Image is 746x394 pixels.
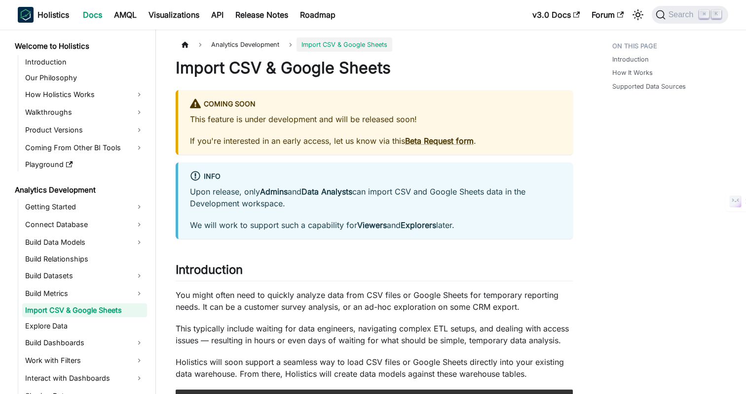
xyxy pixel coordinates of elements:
[297,37,392,52] span: Import CSV & Google Sheets
[77,7,108,23] a: Docs
[190,219,561,231] p: We will work to support such a capability for and later.
[22,87,147,102] a: How Holistics Works
[176,289,573,313] p: You might often need to quickly analyze data from CSV files or Google Sheets for temporary report...
[176,37,194,52] a: Home page
[22,303,147,317] a: Import CSV & Google Sheets
[711,10,721,19] kbd: K
[12,183,147,197] a: Analytics Development
[401,220,436,230] strong: Explorers
[22,252,147,266] a: Build Relationships
[22,234,147,250] a: Build Data Models
[526,7,586,23] a: v3.0 Docs
[143,7,205,23] a: Visualizations
[22,335,147,351] a: Build Dashboards
[190,113,561,125] p: This feature is under development and will be released soon!
[22,370,147,386] a: Interact with Dashboards
[176,323,573,346] p: This typically include waiting for data engineers, navigating complex ETL setups, and dealing wit...
[22,217,147,232] a: Connect Database
[22,353,147,368] a: Work with Filters
[630,7,646,23] button: Switch between dark and light mode (currently light mode)
[190,98,561,111] div: Coming Soon
[666,10,700,19] span: Search
[176,37,573,52] nav: Breadcrumbs
[176,356,573,380] p: Holistics will soon support a seamless way to load CSV files or Google Sheets directly into your ...
[176,58,573,78] h1: Import CSV & Google Sheets
[260,187,288,197] strong: Admins
[108,7,143,23] a: AMQL
[22,122,147,138] a: Product Versions
[37,9,69,21] b: Holistics
[22,140,147,156] a: Coming From Other BI Tools
[12,39,147,53] a: Welcome to Holistics
[18,7,34,23] img: Holistics
[294,7,341,23] a: Roadmap
[22,104,147,120] a: Walkthroughs
[22,268,147,284] a: Build Datasets
[190,170,561,183] div: info
[8,30,156,394] nav: Docs sidebar
[22,71,147,85] a: Our Philosophy
[190,135,561,147] p: If you're interested in an early access, let us know via this .
[22,319,147,333] a: Explore Data
[22,199,147,215] a: Getting Started
[699,10,709,19] kbd: ⌘
[357,220,387,230] strong: Viewers
[301,187,352,197] strong: Data Analysts
[229,7,294,23] a: Release Notes
[405,136,474,146] a: Beta Request form
[652,6,728,24] button: Search (Command+K)
[22,158,147,171] a: Playground
[22,286,147,301] a: Build Metrics
[612,55,649,64] a: Introduction
[22,55,147,69] a: Introduction
[612,68,653,77] a: How It Works
[206,37,284,52] span: Analytics Development
[190,186,561,209] p: Upon release, only and can import CSV and Google Sheets data in the Development workspace.
[586,7,630,23] a: Forum
[18,7,69,23] a: HolisticsHolistics
[205,7,229,23] a: API
[176,263,573,281] h2: Introduction
[612,82,686,91] a: Supported Data Sources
